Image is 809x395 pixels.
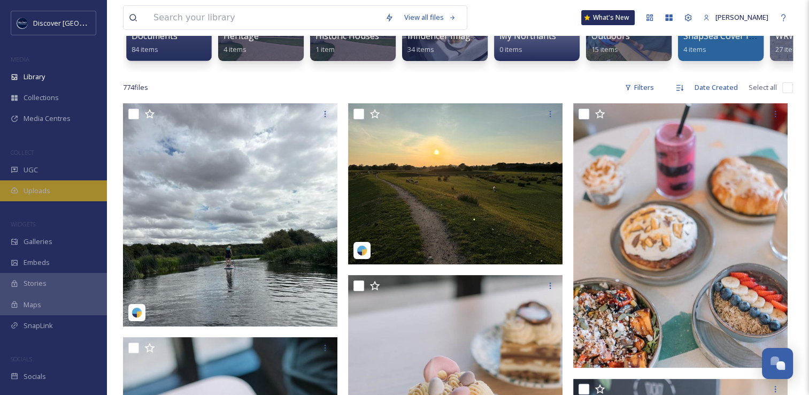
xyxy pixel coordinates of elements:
span: Historic Houses [315,30,379,42]
span: Outdoors [591,30,630,42]
a: View all files [399,7,461,28]
span: Library [24,72,45,82]
img: snapsea-logo.png [132,307,142,318]
img: The Workhouse Brixworth - Food selection.jpg [573,103,788,368]
span: UGC [24,165,38,175]
span: 34 items [407,44,434,54]
span: My Northants [499,30,556,42]
span: Select all [749,82,777,93]
a: What's New [581,10,635,25]
span: WIDGETS [11,220,35,228]
span: SnapSea Cover Icons [683,30,767,42]
span: SnapLink [24,321,53,331]
span: Discover [GEOGRAPHIC_DATA] [33,18,130,28]
img: Untitled%20design%20%282%29.png [17,18,28,28]
span: 84 items [132,44,158,54]
span: Media Centres [24,113,71,124]
span: 4 items [683,44,706,54]
span: Influencer Images and Videos [407,30,526,42]
input: Search your library [148,6,380,29]
span: 27 items [775,44,802,54]
span: Maps [24,300,41,310]
span: 0 items [499,44,522,54]
span: 774 file s [123,82,148,93]
span: Heritage [224,30,259,42]
div: Date Created [689,77,743,98]
span: 15 items [591,44,618,54]
span: Embeds [24,257,50,268]
button: Open Chat [762,348,793,379]
span: Socials [24,371,46,382]
span: Uploads [24,186,50,196]
span: Collections [24,93,59,103]
span: 4 items [224,44,246,54]
span: 1 item [315,44,335,54]
span: Stories [24,278,47,288]
span: Galleries [24,237,52,247]
span: MEDIA [11,55,29,63]
span: Documents [132,30,178,42]
span: COLLECT [11,148,34,156]
div: Filters [619,77,659,98]
img: photos_by_mrsh-4264899.jpg [348,103,563,264]
a: [PERSON_NAME] [698,7,774,28]
img: snapsea-logo.png [357,245,367,256]
img: photos_by_mrsh-1758731881783.jpg [123,103,337,326]
span: SOCIALS [11,355,32,363]
span: [PERSON_NAME] [715,12,768,22]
